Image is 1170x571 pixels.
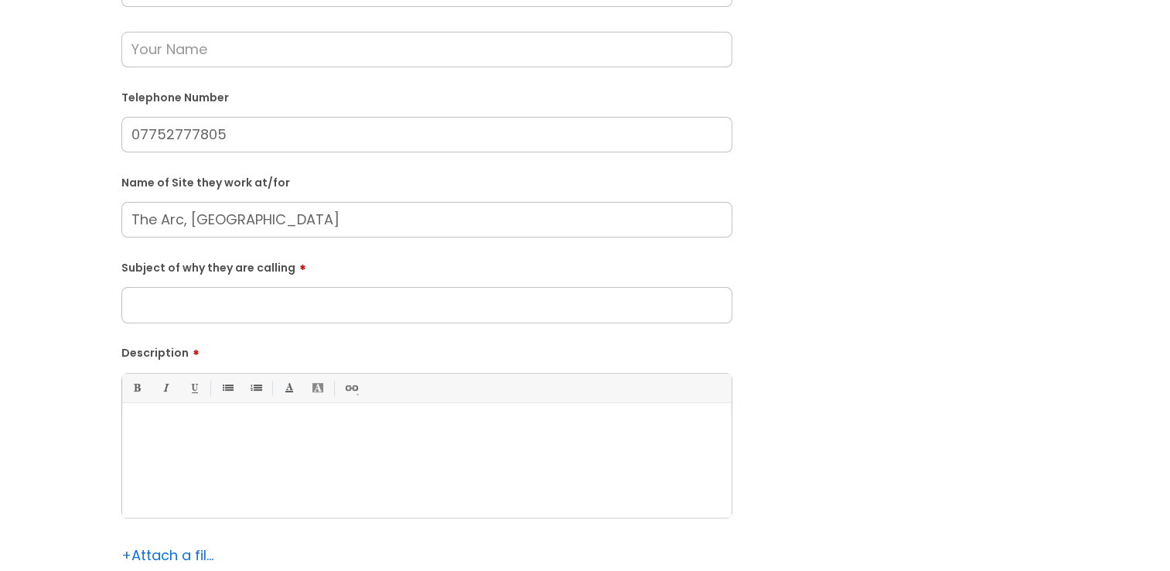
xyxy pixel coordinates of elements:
label: Name of Site they work at/for [121,173,732,190]
a: Italic (Ctrl-I) [155,378,175,398]
label: Description [121,341,732,360]
a: Link [341,378,360,398]
a: Bold (Ctrl-B) [127,378,146,398]
div: Attach a file [121,543,214,568]
label: Subject of why they are calling [121,256,732,275]
label: Telephone Number [121,88,732,104]
a: 1. Ordered List (Ctrl-Shift-8) [246,378,265,398]
input: Your Name [121,32,732,67]
a: • Unordered List (Ctrl-Shift-7) [217,378,237,398]
a: Font Color [279,378,298,398]
a: Underline(Ctrl-U) [184,378,203,398]
a: Back Color [308,378,327,398]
